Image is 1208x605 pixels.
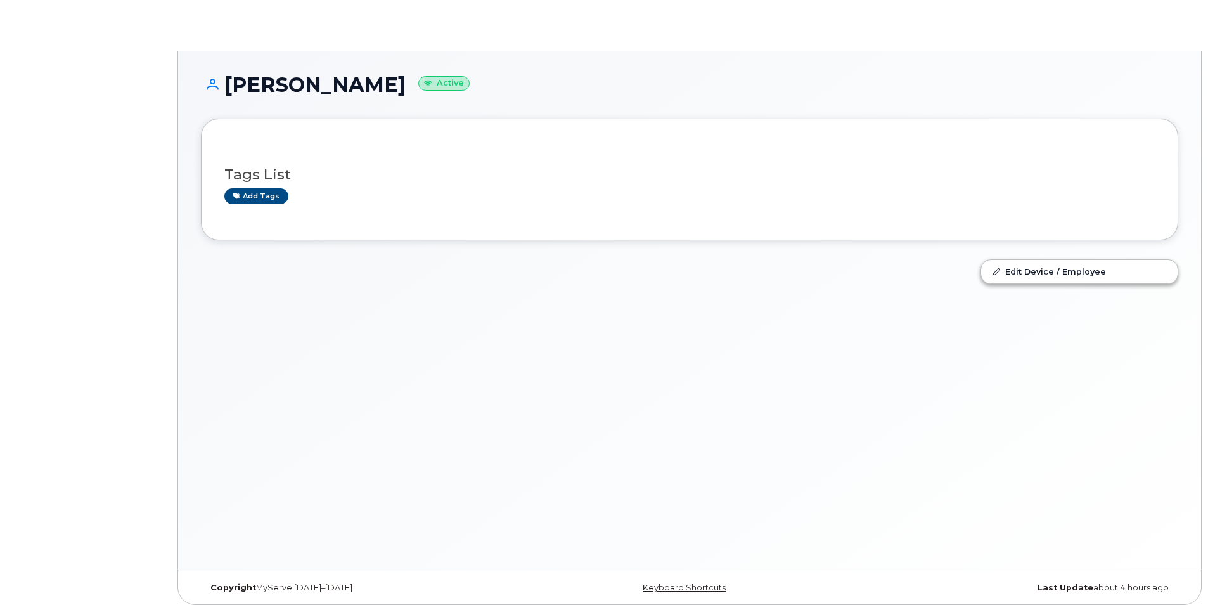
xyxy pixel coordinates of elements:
div: MyServe [DATE]–[DATE] [201,583,527,593]
a: Add tags [224,188,288,204]
a: Edit Device / Employee [981,260,1178,283]
h1: [PERSON_NAME] [201,74,1178,96]
strong: Last Update [1038,583,1093,592]
h3: Tags List [224,167,1155,183]
a: Keyboard Shortcuts [643,583,726,592]
strong: Copyright [210,583,256,592]
div: about 4 hours ago [852,583,1178,593]
small: Active [418,76,470,91]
